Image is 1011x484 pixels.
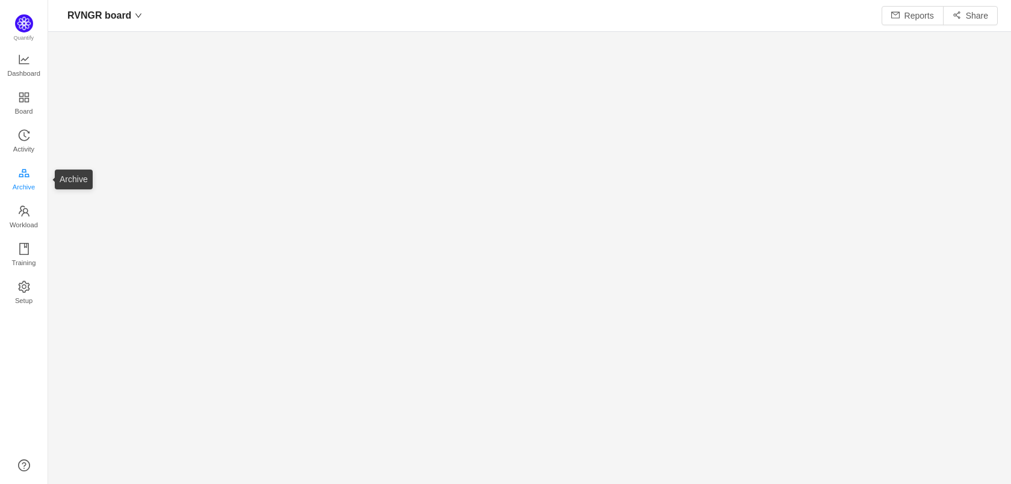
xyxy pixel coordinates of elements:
span: Activity [13,137,34,161]
a: Activity [18,130,30,154]
a: Setup [18,281,30,305]
span: RVNGR board [67,6,131,25]
i: icon: team [18,205,30,217]
i: icon: history [18,129,30,141]
a: Board [18,92,30,116]
button: icon: share-altShare [943,6,998,25]
a: icon: question-circle [18,459,30,471]
span: Workload [10,213,38,237]
a: Dashboard [18,54,30,78]
i: icon: appstore [18,91,30,103]
i: icon: down [135,12,142,19]
i: icon: setting [18,281,30,293]
span: Dashboard [7,61,40,85]
i: icon: book [18,243,30,255]
span: Archive [13,175,35,199]
span: Training [11,251,36,275]
span: Board [15,99,33,123]
a: Archive [18,168,30,192]
span: Quantify [14,35,34,41]
a: Workload [18,206,30,230]
button: icon: mailReports [882,6,944,25]
img: Quantify [15,14,33,32]
i: icon: line-chart [18,54,30,66]
span: Setup [15,289,32,313]
a: Training [18,244,30,268]
i: icon: gold [18,167,30,179]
